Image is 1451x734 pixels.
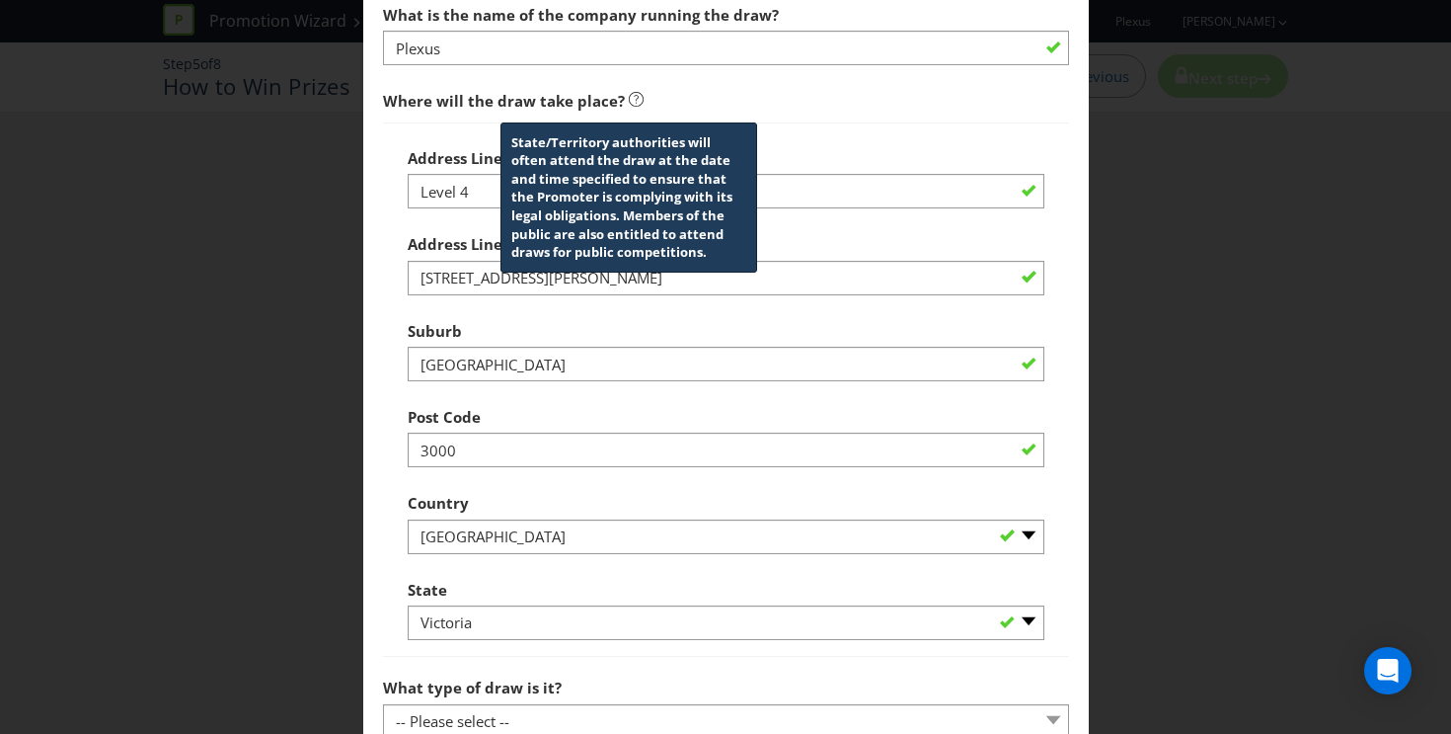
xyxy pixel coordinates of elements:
div: Open Intercom Messenger [1364,647,1412,694]
input: e.g. 3000 [408,433,1044,467]
span: Suburb [408,321,462,341]
span: What is the name of the company running the draw? [383,5,779,25]
span: Country [408,493,469,513]
span: What type of draw is it? [383,678,562,697]
span: Where will the draw take place? [383,91,625,111]
input: e.g. Melbourne [408,347,1044,381]
span: Address Line 2 [408,234,515,254]
span: State [408,580,447,600]
span: State/Territory authorities will often attend the draw at the date and time specified to ensure t... [511,133,732,261]
span: Address Line 1 [408,148,515,168]
span: Post Code [408,407,481,427]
